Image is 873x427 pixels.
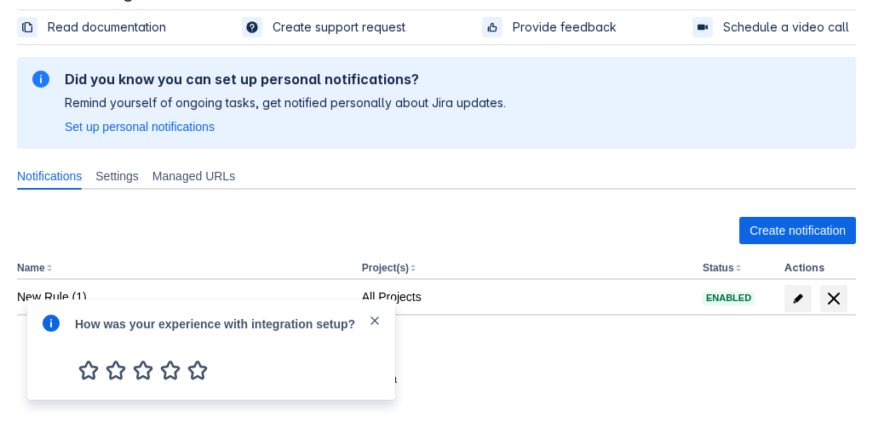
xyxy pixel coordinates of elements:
a: Set up personal notifications [65,118,215,135]
span: feedback [485,20,499,34]
a: Provide feedback [482,17,623,37]
span: 5 [184,356,211,384]
th: Actions [778,258,856,280]
div: All Projects [362,288,689,305]
span: Notifications [17,168,82,185]
button: Create notification [739,217,856,244]
button: Project(s) [362,262,409,274]
a: Read documentation [17,17,173,37]
div: New Rule (1) [17,288,348,305]
span: 3 [129,356,157,384]
span: videoCall [696,20,709,34]
span: edit [791,292,805,305]
span: Create support request [273,19,405,36]
span: 2 [102,356,129,384]
span: documentation [20,20,34,34]
span: Create notification [750,217,846,244]
span: 4 [157,356,184,384]
h2: Did you know you can set up personal notifications? [65,71,506,88]
span: Enabled [703,293,755,303]
span: close [368,314,382,327]
span: info [41,313,61,333]
p: Remind yourself of ongoing tasks, get notified personally about Jira updates. [65,94,506,111]
span: Schedule a video call [723,19,849,36]
span: support [245,20,259,34]
button: Status [703,262,734,274]
a: Create support request [242,17,412,37]
button: Name [17,262,45,274]
div: How was your experience with integration setup? [75,313,368,333]
div: : jc-8980b853-faa4-4660-8d3b-5c68a75ed91a [31,370,842,387]
span: information [31,69,51,89]
span: Settings [95,168,139,185]
span: 1 [75,356,102,384]
span: delete [824,288,844,309]
a: Schedule a video call [692,17,856,37]
span: Managed URLs [152,168,235,185]
span: Read documentation [48,19,166,36]
span: Provide feedback [513,19,617,36]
